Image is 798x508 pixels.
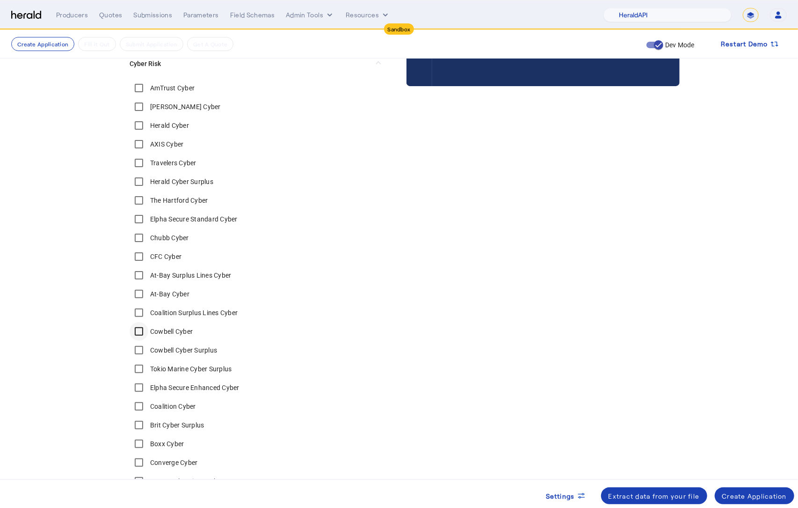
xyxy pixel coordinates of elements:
label: Elpha Secure Standard Cyber [148,214,238,224]
label: Cowbell Cyber Surplus [148,346,217,355]
label: Elpha Secure Enhanced Cyber [148,383,239,392]
label: Tokio Marine Cyber Surplus [148,364,232,374]
label: CFC Cyber [148,252,181,261]
mat-expansion-panel-header: Cyber Risk [118,49,392,79]
div: Quotes [99,10,122,20]
label: Coalition Cyber [148,402,196,411]
button: Submit Application [120,37,183,51]
label: Cowbell Cyber [148,327,193,336]
label: Brit Cyber Surplus [148,420,204,430]
span: Restart Demo [721,38,768,50]
div: Field Schemas [230,10,275,20]
button: Create Application [11,37,74,51]
button: Get A Quote [187,37,233,51]
span: Settings [546,491,575,501]
label: At-Bay Surplus Lines Cyber [148,271,232,280]
label: AXIS Cyber [148,140,184,149]
button: Extract data from your file [601,487,707,504]
div: Sandbox [384,23,414,35]
button: Restart Demo [713,36,787,52]
div: Parameters [183,10,219,20]
button: Create Application [715,487,795,504]
label: Chubb Cyber [148,233,189,243]
div: Create Application [722,491,787,501]
div: Submissions [133,10,172,20]
label: Travelers Cyber [148,158,196,168]
label: The Hartford Cyber [148,196,208,205]
label: Coalition Surplus Lines Cyber [148,308,238,317]
label: [PERSON_NAME] Cyber [148,102,221,111]
label: Herald Cyber [148,121,189,130]
div: Cyber Risk [118,79,392,498]
button: Settings [538,487,594,504]
label: CFC Surplus Lines Cyber [148,477,224,486]
label: Dev Mode [663,40,695,50]
button: Fill it Out [78,37,116,51]
div: Producers [56,10,88,20]
label: Herald Cyber Surplus [148,177,213,186]
img: Herald Logo [11,11,41,20]
button: Resources dropdown menu [346,10,390,20]
label: At-Bay Cyber [148,289,189,299]
div: Extract data from your file [609,491,700,501]
mat-panel-title: Cyber Risk [130,59,369,69]
button: internal dropdown menu [286,10,334,20]
label: AmTrust Cyber [148,83,195,93]
label: Boxx Cyber [148,439,184,449]
label: Converge Cyber [148,458,198,467]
